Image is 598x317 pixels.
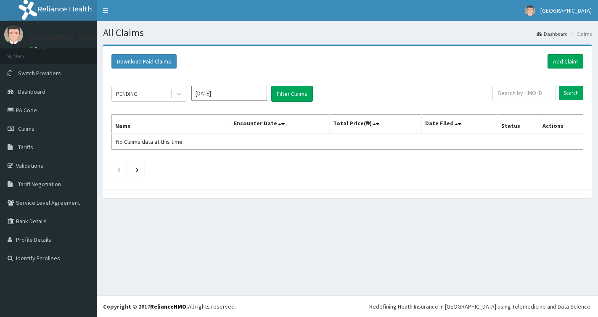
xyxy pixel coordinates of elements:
[111,54,177,69] button: Download Paid Claims
[136,166,139,173] a: Next page
[29,34,99,42] p: [GEOGRAPHIC_DATA]
[29,46,50,52] a: Online
[498,115,539,134] th: Status
[230,115,330,134] th: Encounter Date
[369,302,592,311] div: Redefining Heath Insurance in [GEOGRAPHIC_DATA] using Telemedicine and Data Science!
[116,90,138,98] div: PENDING
[525,5,535,16] img: User Image
[18,69,61,77] span: Switch Providers
[117,166,121,173] a: Previous page
[103,303,188,310] strong: Copyright © 2017 .
[330,115,422,134] th: Total Price(₦)
[537,30,568,37] a: Dashboard
[492,86,556,100] input: Search by HMO ID
[422,115,498,134] th: Date Filed
[103,27,592,38] h1: All Claims
[18,88,45,95] span: Dashboard
[116,138,184,145] span: No Claims data at this time.
[540,7,592,14] span: [GEOGRAPHIC_DATA]
[4,25,23,44] img: User Image
[18,143,33,151] span: Tariffs
[569,30,592,37] li: Claims
[191,86,267,101] input: Select Month and Year
[271,86,313,102] button: Filter Claims
[539,115,583,134] th: Actions
[18,125,34,132] span: Claims
[18,180,61,188] span: Tariff Negotiation
[150,303,186,310] a: RelianceHMO
[548,54,583,69] a: Add Claim
[559,86,583,100] input: Search
[97,296,598,317] footer: All rights reserved.
[112,115,230,134] th: Name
